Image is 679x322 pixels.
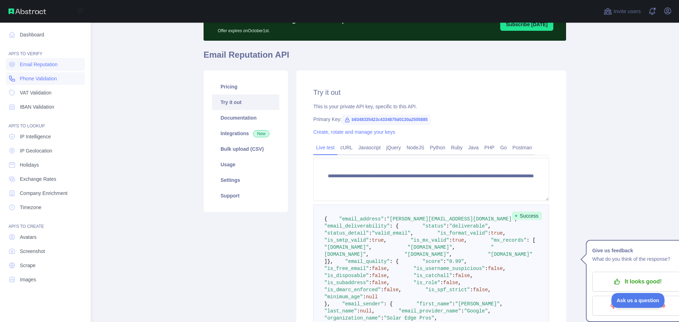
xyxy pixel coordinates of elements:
[8,8,46,14] img: Abstract API
[6,115,85,129] div: API'S TO LOOKUP
[20,262,35,269] span: Scrape
[327,259,333,264] span: },
[455,273,470,278] span: false
[324,315,381,321] span: "organization_name"
[20,103,54,110] span: IBAN Validation
[212,188,279,203] a: Support
[324,230,369,236] span: "status_detail"
[313,129,395,135] a: Create, rotate and manage your keys
[488,230,491,236] span: :
[422,223,446,229] span: "status"
[6,58,85,71] a: Email Reputation
[488,223,491,229] span: ,
[313,87,549,97] h2: Try it out
[212,172,279,188] a: Settings
[381,287,384,293] span: :
[369,237,372,243] span: :
[602,6,642,17] button: Invite users
[387,273,389,278] span: ,
[20,161,39,168] span: Holidays
[20,176,56,183] span: Exchange Rates
[526,237,535,243] span: : [
[452,237,464,243] span: true
[212,157,279,172] a: Usage
[324,301,330,307] span: },
[6,42,85,57] div: API'S TO VERIFY
[6,245,85,258] a: Screenshot
[503,266,506,271] span: ,
[390,259,399,264] span: : {
[6,130,85,143] a: IP Intelligence
[372,266,387,271] span: false
[404,142,427,153] a: NodeJS
[491,230,503,236] span: true
[313,103,549,110] div: This is your private API key, specific to this API.
[218,25,403,34] p: Offer expires on October 1st.
[434,315,437,321] span: ,
[324,245,369,250] span: "[DOMAIN_NAME]"
[6,273,85,286] a: Images
[369,273,372,278] span: :
[512,212,542,220] span: Success
[357,308,360,314] span: :
[20,61,58,68] span: Email Reputation
[20,133,51,140] span: IP Intelligence
[6,28,85,41] a: Dashboard
[407,245,452,250] span: "[DOMAIN_NAME]"
[369,280,372,286] span: :
[497,142,510,153] a: Go
[372,230,410,236] span: "valid_email"
[510,142,535,153] a: Postman
[212,79,279,94] a: Pricing
[422,259,443,264] span: "score"
[366,294,378,300] span: null
[20,147,52,154] span: IP Geolocation
[363,294,366,300] span: :
[464,259,467,264] span: ,
[413,273,452,278] span: "is_catchall"
[253,130,269,137] span: New
[204,49,566,66] h1: Email Reputation API
[455,301,500,307] span: "[PERSON_NAME]"
[6,215,85,229] div: API'S TO CREATE
[337,142,355,153] a: cURL
[384,287,399,293] span: false
[488,266,503,271] span: false
[437,230,488,236] span: "is_format_valid"
[485,266,488,271] span: :
[324,259,327,264] span: ]
[446,259,464,264] span: "0.99"
[212,126,279,141] a: Integrations New
[6,231,85,243] a: Avatars
[20,248,45,255] span: Screenshot
[470,273,473,278] span: ,
[500,301,503,307] span: ,
[381,315,384,321] span: :
[342,114,430,125] span: b9348335423c4334875d0130a2505885
[384,301,393,307] span: : {
[6,187,85,200] a: Company Enrichment
[20,276,36,283] span: Images
[481,142,497,153] a: PHP
[449,252,452,257] span: ,
[452,301,455,307] span: :
[324,266,369,271] span: "is_free_email"
[355,142,383,153] a: Javascript
[464,308,488,314] span: "Google"
[405,252,449,257] span: "[DOMAIN_NAME]"
[20,234,36,241] span: Avatars
[324,280,369,286] span: "is_subaddress"
[324,308,357,314] span: "last_name"
[383,142,404,153] a: jQuery
[413,280,440,286] span: "is_role"
[324,294,363,300] span: "minimum_age"
[448,142,466,153] a: Ruby
[443,259,446,264] span: :
[470,287,473,293] span: :
[488,252,532,257] span: "[DOMAIN_NAME]"
[339,216,384,222] span: "email_address"
[399,308,461,314] span: "email_provider_name"
[458,280,461,286] span: ,
[611,293,665,308] iframe: Toggle Customer Support
[369,245,372,250] span: ,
